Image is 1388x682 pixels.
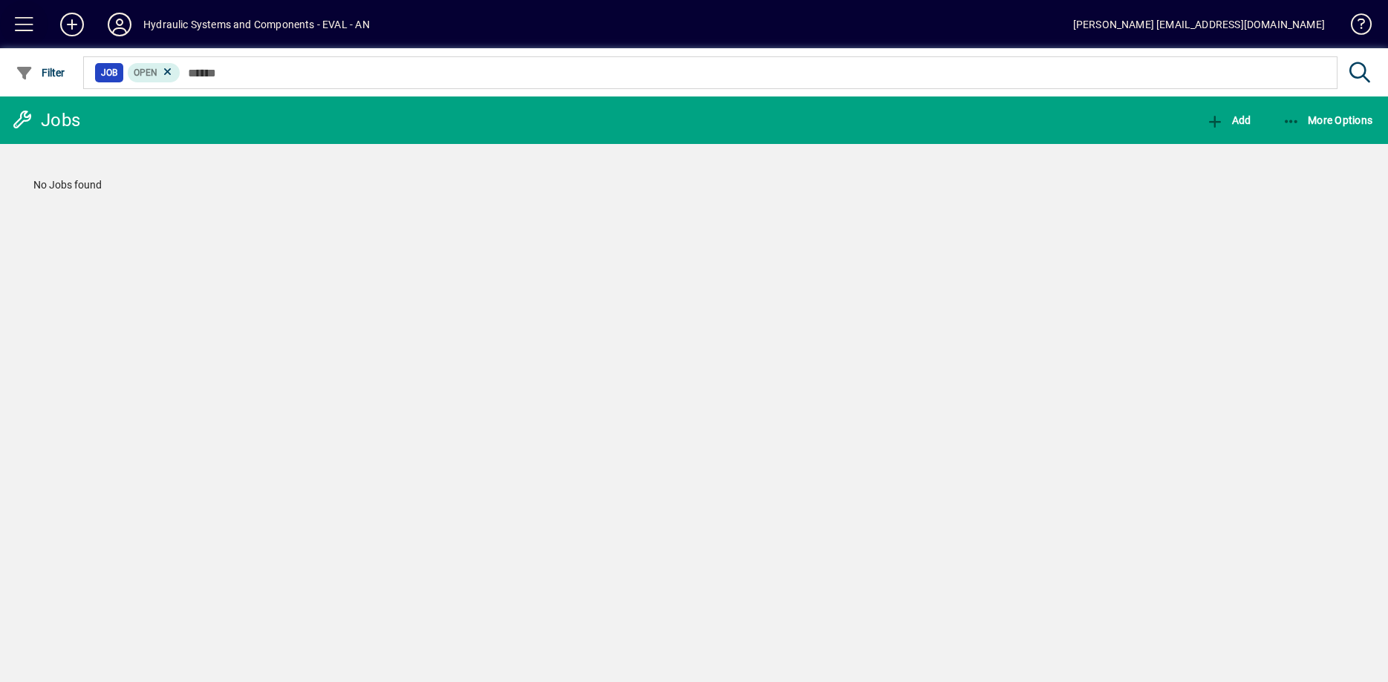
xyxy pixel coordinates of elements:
[1073,13,1325,36] div: [PERSON_NAME] [EMAIL_ADDRESS][DOMAIN_NAME]
[1283,114,1373,126] span: More Options
[1340,3,1369,51] a: Knowledge Base
[19,163,1369,208] div: No Jobs found
[1202,107,1254,134] button: Add
[1279,107,1377,134] button: More Options
[128,63,180,82] mat-chip: Open Status: Open
[1206,114,1251,126] span: Add
[143,13,370,36] div: Hydraulic Systems and Components - EVAL - AN
[101,65,117,80] span: Job
[16,67,65,79] span: Filter
[11,108,80,132] div: Jobs
[96,11,143,38] button: Profile
[12,59,69,86] button: Filter
[48,11,96,38] button: Add
[134,68,157,78] span: Open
